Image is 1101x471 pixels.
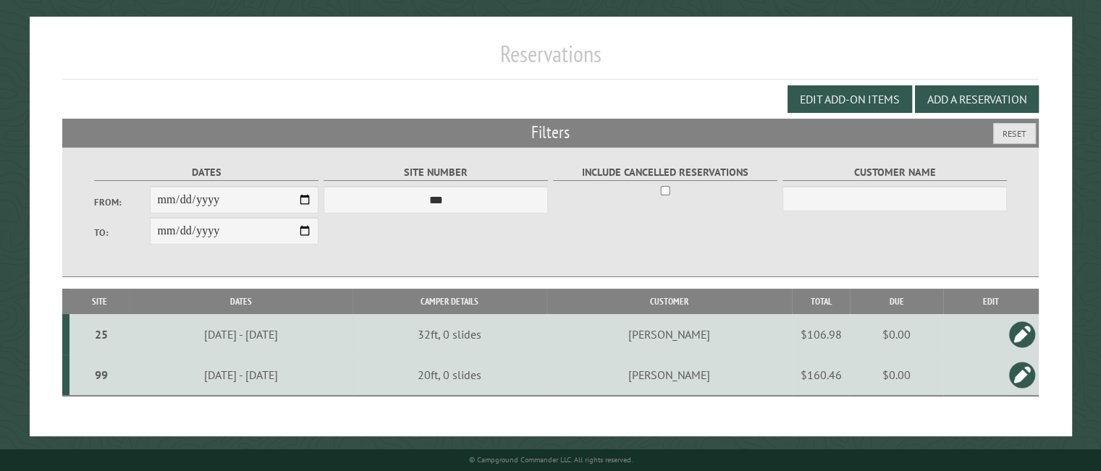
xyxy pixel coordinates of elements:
div: [DATE] - [DATE] [132,368,350,382]
th: Camper Details [353,289,547,314]
button: Reset [993,123,1036,144]
th: Total [792,289,850,314]
td: [PERSON_NAME] [547,355,792,396]
td: [PERSON_NAME] [547,314,792,355]
div: 99 [75,368,127,382]
th: Site [69,289,130,314]
td: $160.46 [792,355,850,396]
td: $0.00 [850,314,943,355]
label: Customer Name [782,164,1008,181]
th: Customer [547,289,792,314]
small: © Campground Commander LLC. All rights reserved. [469,455,633,464]
label: Dates [94,164,319,181]
div: 25 [75,327,127,341]
h2: Filters [62,119,1039,146]
td: 20ft, 0 slides [353,355,547,396]
td: $106.98 [792,314,850,355]
button: Edit Add-on Items [788,85,912,113]
label: Site Number [324,164,549,181]
h1: Reservations [62,40,1039,80]
td: $0.00 [850,355,943,396]
label: From: [94,195,151,209]
label: To: [94,226,151,239]
td: 32ft, 0 slides [353,314,547,355]
button: Add a Reservation [915,85,1039,113]
label: Include Cancelled Reservations [553,164,778,181]
div: [DATE] - [DATE] [132,327,350,341]
th: Edit [943,289,1039,314]
th: Dates [130,289,353,314]
th: Due [850,289,943,314]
